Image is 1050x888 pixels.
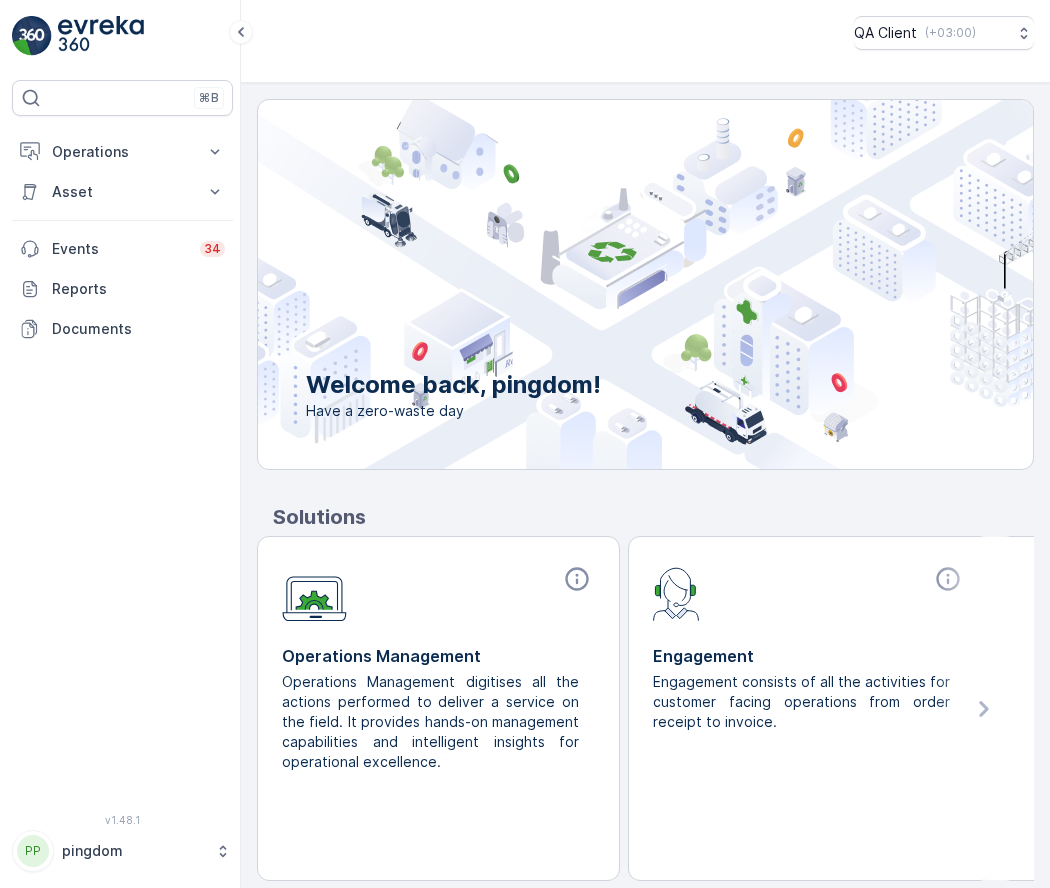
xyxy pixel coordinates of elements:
p: Events [52,239,188,259]
img: city illustration [168,100,1033,469]
p: QA Client [854,23,917,43]
p: ( +03:00 ) [925,25,976,41]
span: v 1.48.1 [12,814,233,826]
img: module-icon [282,565,347,622]
p: Operations Management digitises all the actions performed to deliver a service on the field. It p... [282,672,579,772]
button: QA Client(+03:00) [854,16,1034,50]
p: Solutions [273,502,1034,532]
img: module-icon [653,565,700,621]
a: Reports [12,269,233,309]
p: ⌘B [199,90,219,106]
a: Events34 [12,229,233,269]
div: PP [17,835,49,867]
button: Asset [12,172,233,212]
p: Engagement [653,644,966,668]
p: 34 [204,241,221,257]
span: Have a zero-waste day [306,401,601,421]
p: Reports [52,279,225,299]
img: logo_light-DOdMpM7g.png [58,16,144,56]
img: logo [12,16,52,56]
p: Welcome back, pingdom! [306,369,601,401]
p: Operations Management [282,644,595,668]
button: Operations [12,132,233,172]
p: pingdom [62,841,205,861]
p: Engagement consists of all the activities for customer facing operations from order receipt to in... [653,672,950,732]
button: PPpingdom [12,830,233,872]
p: Documents [52,319,225,339]
p: Asset [52,182,193,202]
p: Operations [52,142,193,162]
a: Documents [12,309,233,349]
